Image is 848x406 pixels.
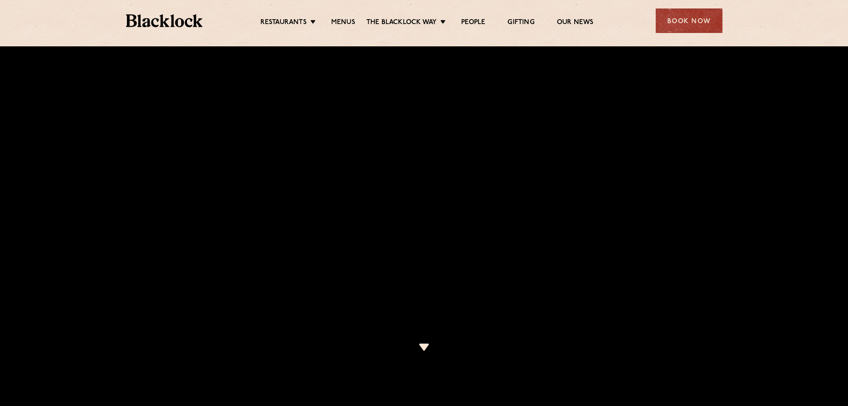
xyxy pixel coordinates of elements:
[260,18,307,28] a: Restaurants
[656,8,722,33] div: Book Now
[461,18,485,28] a: People
[366,18,437,28] a: The Blacklock Way
[557,18,594,28] a: Our News
[418,344,430,351] img: icon-dropdown-cream.svg
[507,18,534,28] a: Gifting
[126,14,203,27] img: BL_Textured_Logo-footer-cropped.svg
[331,18,355,28] a: Menus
